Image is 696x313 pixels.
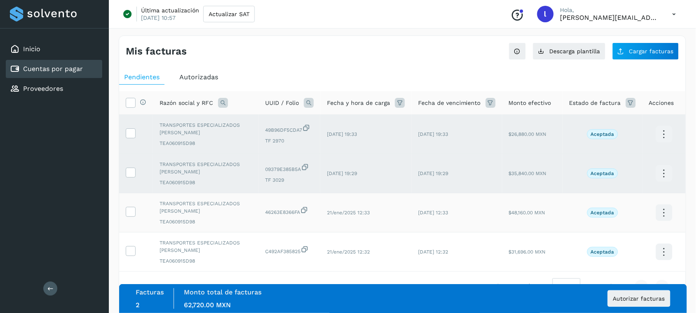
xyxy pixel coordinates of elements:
[6,60,102,78] div: Cuentas por pagar
[265,137,314,145] span: TF 2970
[160,140,252,147] span: TEA060915D98
[141,14,176,21] p: [DATE] 10:57
[141,7,199,14] p: Última actualización
[492,282,546,291] span: Filtros por página :
[327,210,370,216] span: 21/ene/2025 12:33
[126,45,187,57] h4: Mis facturas
[591,131,614,137] p: Aceptada
[160,257,252,265] span: TEA060915D98
[265,99,299,107] span: UUID / Folio
[591,171,614,176] p: Aceptada
[594,282,621,291] span: 1 - 4 de 4
[160,121,252,136] span: TRANSPORTES ESPECIALIZADOS [PERSON_NAME]
[160,200,252,215] span: TRANSPORTES ESPECIALIZADOS [PERSON_NAME]
[124,73,160,81] span: Pendientes
[418,249,448,255] span: [DATE] 12:32
[160,218,252,225] span: TEA060915D98
[418,171,448,176] span: [DATE] 19:29
[6,80,102,98] div: Proveedores
[136,301,139,309] span: 2
[327,249,370,255] span: 21/ene/2025 12:32
[265,176,314,184] span: TF 3029
[265,163,314,173] span: 09379E385B5A
[184,301,231,309] span: 62,720.00 MXN
[533,43,606,60] button: Descarga plantilla
[608,290,670,307] button: Autorizar facturas
[418,131,448,137] span: [DATE] 19:33
[509,210,546,216] span: $48,160.00 MXN
[418,210,448,216] span: [DATE] 12:33
[560,14,659,21] p: laura.cabrera@seacargo.com
[327,99,390,107] span: Fecha y hora de carga
[560,7,659,14] p: Hola,
[209,11,249,17] span: Actualizar SAT
[265,206,314,216] span: 46263E8366FA
[203,6,255,22] button: Actualizar SAT
[509,131,547,137] span: $26,880.00 MXN
[509,171,547,176] span: $35,840.00 MXN
[136,288,164,296] label: Facturas
[160,99,213,107] span: Razón social y RFC
[509,249,546,255] span: $31,696.00 MXN
[591,210,614,216] p: Aceptada
[160,179,252,186] span: TEA060915D98
[327,131,357,137] span: [DATE] 19:33
[327,171,357,176] span: [DATE] 19:29
[265,245,314,255] span: C492AF385825
[418,99,481,107] span: Fecha de vencimiento
[591,249,614,255] p: Aceptada
[550,48,600,54] span: Descarga plantilla
[612,43,679,60] button: Cargar facturas
[23,85,63,92] a: Proveedores
[23,45,40,53] a: Inicio
[179,73,218,81] span: Autorizadas
[160,161,252,175] span: TRANSPORTES ESPECIALIZADOS [PERSON_NAME]
[613,296,665,301] span: Autorizar facturas
[509,99,551,107] span: Monto efectivo
[265,124,314,134] span: 49B96DF5CDA7
[649,99,674,107] span: Acciones
[184,288,261,296] label: Monto total de facturas
[23,65,83,73] a: Cuentas por pagar
[569,99,621,107] span: Estado de factura
[629,48,674,54] span: Cargar facturas
[6,40,102,58] div: Inicio
[160,239,252,254] span: TRANSPORTES ESPECIALIZADOS [PERSON_NAME]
